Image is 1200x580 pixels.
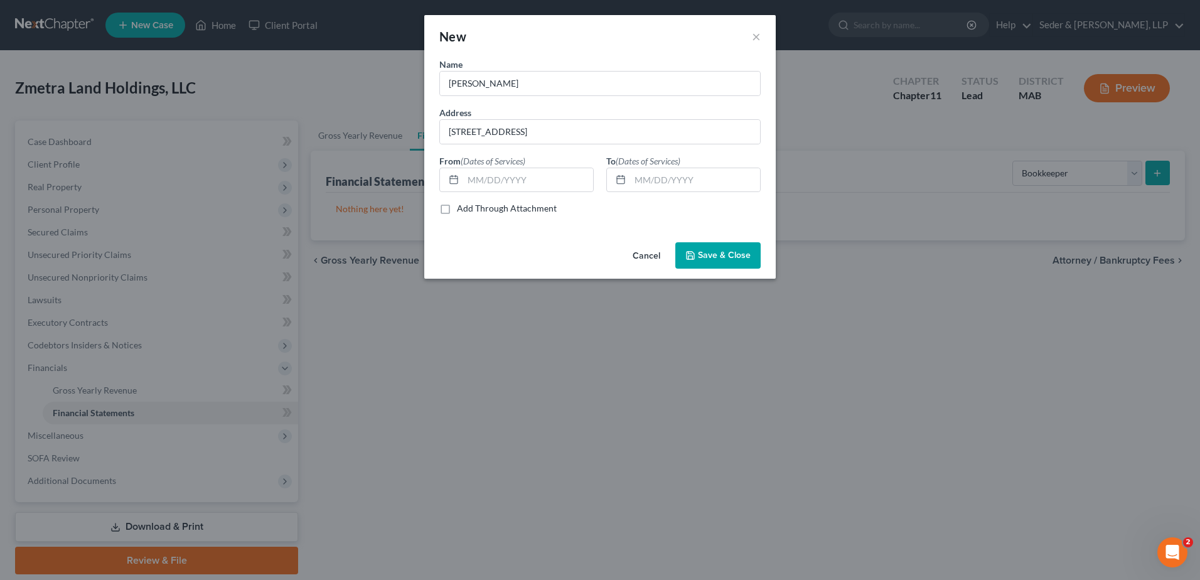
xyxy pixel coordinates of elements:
label: Add Through Attachment [457,202,557,215]
input: Enter name... [440,72,760,95]
span: New [439,29,466,44]
label: To [606,154,680,168]
label: From [439,154,525,168]
span: 2 [1183,537,1193,547]
span: (Dates of Services) [461,156,525,166]
iframe: Intercom live chat [1157,537,1187,567]
button: Cancel [623,244,670,269]
input: MM/DD/YYYY [463,168,593,192]
input: MM/DD/YYYY [630,168,760,192]
button: × [752,29,761,44]
span: Save & Close [698,250,751,260]
span: (Dates of Services) [616,156,680,166]
span: Name [439,59,463,70]
label: Address [439,106,471,119]
input: Enter address... [440,120,760,144]
button: Save & Close [675,242,761,269]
